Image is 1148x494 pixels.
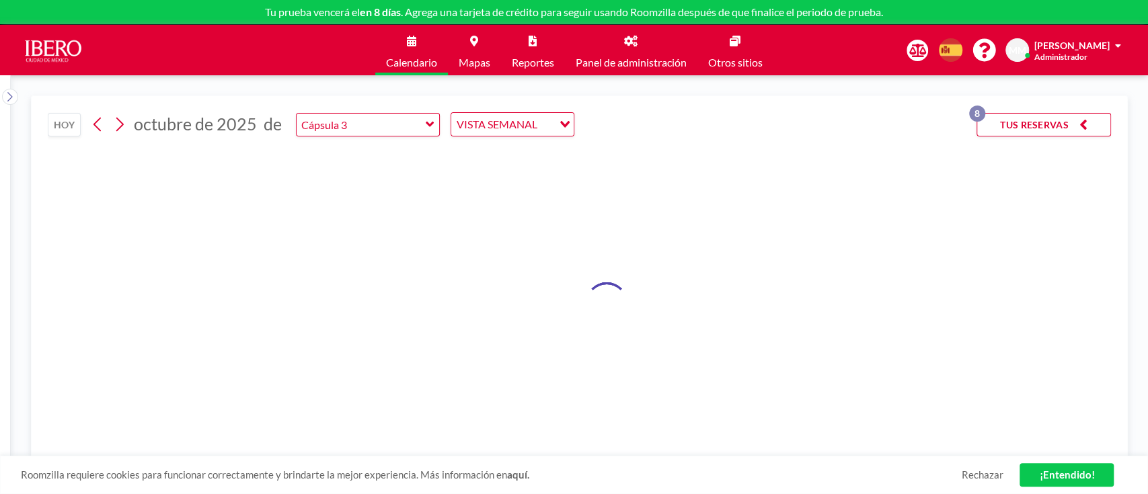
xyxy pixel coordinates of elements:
[1034,40,1110,51] span: [PERSON_NAME]
[451,113,574,136] div: Search for option
[501,25,565,75] a: Reportes
[386,57,437,68] span: Calendario
[264,114,282,134] span: de
[1009,44,1026,56] span: MM
[1034,52,1087,62] span: Administrador
[969,106,985,122] p: 8
[565,25,697,75] a: Panel de administración
[22,37,85,64] img: organization-logo
[576,57,687,68] span: Panel de administración
[977,113,1111,136] button: TUS RESERVAS8
[507,468,529,481] a: aquí.
[708,57,763,68] span: Otros sitios
[541,116,551,133] input: Search for option
[454,116,540,133] span: VISTA SEMANAL
[448,25,501,75] a: Mapas
[134,114,257,134] span: octubre de 2025
[961,468,1003,481] a: Rechazar
[697,25,773,75] a: Otros sitios
[375,25,448,75] a: Calendario
[1020,463,1114,487] a: ¡Entendido!
[512,57,554,68] span: Reportes
[48,113,81,136] button: HOY
[459,57,490,68] span: Mapas
[21,468,961,481] span: Roomzilla requiere cookies para funcionar correctamente y brindarte la mejor experiencia. Más inf...
[360,5,401,18] b: en 8 días
[297,114,426,136] input: Cápsula 3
